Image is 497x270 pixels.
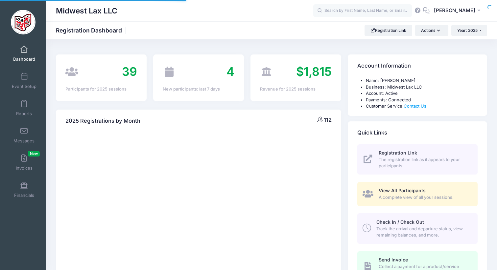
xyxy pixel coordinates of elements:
span: Event Setup [12,84,36,89]
span: Year: 2025 [457,28,478,33]
span: Financials [14,193,34,198]
span: $1,815 [296,64,332,79]
li: Name: [PERSON_NAME] [366,77,478,84]
button: Actions [415,25,448,36]
a: View All Participants A complete view of all your sessions. [357,182,478,206]
h4: Quick Links [357,123,387,142]
span: View All Participants [379,188,426,193]
span: Track the arrival and departure status, view remaining balances, and more. [376,226,470,239]
span: [PERSON_NAME] [434,7,475,14]
a: Event Setup [9,69,40,92]
li: Payments: Connected [366,97,478,103]
a: Check In / Check Out Track the arrival and departure status, view remaining balances, and more. [357,213,478,243]
a: Financials [9,178,40,201]
h1: Registration Dashboard [56,27,128,34]
span: A complete view of all your sessions. [379,194,470,201]
input: Search by First Name, Last Name, or Email... [313,4,412,17]
a: Registration Link The registration link as it appears to your participants. [357,144,478,175]
li: Business: Midwest Lax LLC [366,84,478,91]
a: Messages [9,124,40,147]
h4: Account Information [357,57,411,75]
a: Dashboard [9,42,40,65]
button: Year: 2025 [451,25,487,36]
li: Account: Active [366,90,478,97]
span: Invoices [16,165,33,171]
span: Send Invoice [379,257,408,262]
span: New [28,151,40,156]
span: 112 [324,116,332,123]
div: Revenue for 2025 sessions [260,86,332,93]
h4: 2025 Registrations by Month [65,112,140,130]
h1: Midwest Lax LLC [56,3,117,18]
span: Check In / Check Out [376,219,424,225]
a: Contact Us [404,103,426,109]
span: The registration link as it appears to your participants. [379,156,470,169]
button: [PERSON_NAME] [430,3,487,18]
span: Registration Link [379,150,417,156]
span: Messages [13,138,35,144]
span: Reports [16,111,32,116]
div: New participants: last 7 days [163,86,234,93]
span: 39 [122,64,137,79]
div: Participants for 2025 sessions [65,86,137,93]
a: Registration Link [365,25,412,36]
li: Customer Service: [366,103,478,110]
a: InvoicesNew [9,151,40,174]
span: 4 [226,64,234,79]
span: Dashboard [13,56,35,62]
img: Midwest Lax LLC [11,10,35,34]
a: Reports [9,96,40,119]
